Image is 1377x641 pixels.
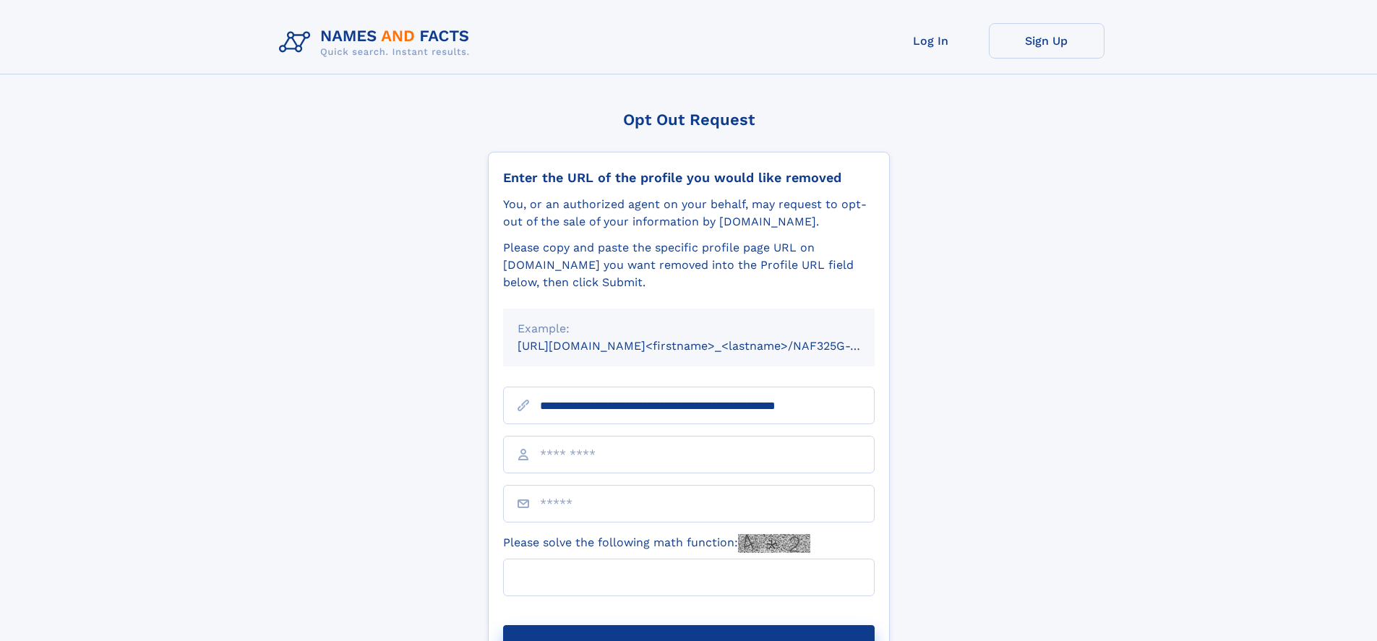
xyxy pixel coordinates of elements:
[518,339,902,353] small: [URL][DOMAIN_NAME]<firstname>_<lastname>/NAF325G-xxxxxxxx
[873,23,989,59] a: Log In
[503,534,810,553] label: Please solve the following math function:
[503,239,875,291] div: Please copy and paste the specific profile page URL on [DOMAIN_NAME] you want removed into the Pr...
[503,196,875,231] div: You, or an authorized agent on your behalf, may request to opt-out of the sale of your informatio...
[518,320,860,337] div: Example:
[503,170,875,186] div: Enter the URL of the profile you would like removed
[488,111,890,129] div: Opt Out Request
[989,23,1104,59] a: Sign Up
[273,23,481,62] img: Logo Names and Facts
